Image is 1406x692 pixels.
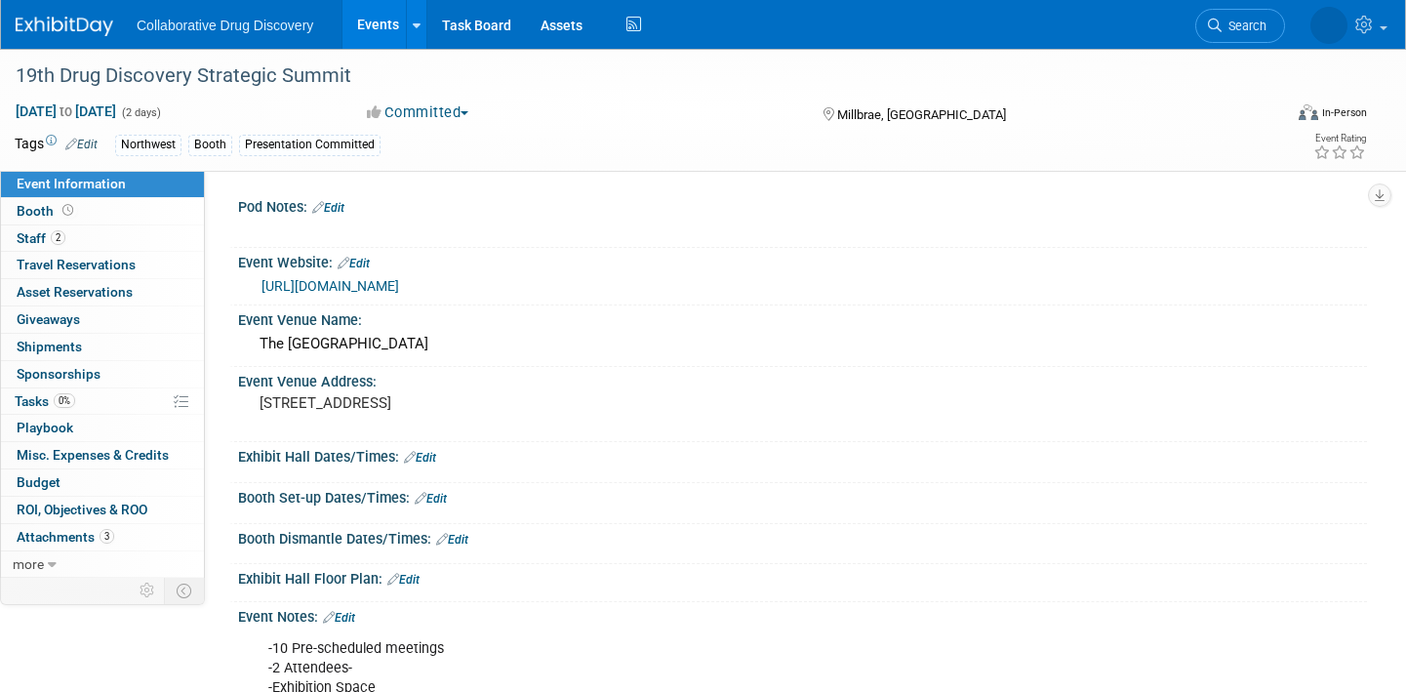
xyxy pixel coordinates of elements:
div: Northwest [115,135,181,155]
div: Event Venue Name: [238,305,1367,330]
a: Travel Reservations [1,252,204,278]
a: Budget [1,469,204,496]
div: Pod Notes: [238,192,1367,218]
div: Presentation Committed [239,135,381,155]
span: 2 [51,230,65,245]
a: Giveaways [1,306,204,333]
span: Event Information [17,176,126,191]
a: Staff2 [1,225,204,252]
a: more [1,551,204,578]
a: [URL][DOMAIN_NAME] [261,278,399,294]
span: 0% [54,393,75,408]
img: ExhibitDay [16,17,113,36]
span: Collaborative Drug Discovery [137,18,313,33]
div: Event Rating [1313,134,1366,143]
span: to [57,103,75,119]
img: Format-Inperson.png [1299,104,1318,120]
td: Personalize Event Tab Strip [131,578,165,603]
span: Misc. Expenses & Credits [17,447,169,463]
pre: [STREET_ADDRESS] [260,394,687,412]
a: Asset Reservations [1,279,204,305]
span: Tasks [15,393,75,409]
span: ROI, Objectives & ROO [17,502,147,517]
span: Travel Reservations [17,257,136,272]
span: 3 [100,529,114,544]
a: Edit [338,257,370,270]
div: Booth Set-up Dates/Times: [238,483,1367,509]
div: Event Website: [238,248,1367,273]
div: Exhibit Hall Floor Plan: [238,564,1367,590]
span: Booth [17,203,77,219]
div: Booth Dismantle Dates/Times: [238,524,1367,550]
a: Edit [312,201,344,215]
div: Event Venue Address: [238,367,1367,391]
button: Committed [360,102,476,123]
a: Edit [415,492,447,506]
div: Booth [188,135,232,155]
a: Sponsorships [1,361,204,387]
div: Event Notes: [238,602,1367,628]
img: Carly Hutner [1310,7,1347,44]
span: Budget [17,474,60,490]
a: ROI, Objectives & ROO [1,497,204,523]
span: more [13,556,44,572]
span: Giveaways [17,311,80,327]
a: Shipments [1,334,204,360]
span: Sponsorships [17,366,100,382]
a: Attachments3 [1,524,204,550]
a: Misc. Expenses & Credits [1,442,204,468]
a: Booth [1,198,204,224]
td: Toggle Event Tabs [165,578,205,603]
span: Millbrae, [GEOGRAPHIC_DATA] [837,107,1006,122]
a: Edit [404,451,436,465]
a: Tasks0% [1,388,204,415]
td: Tags [15,134,98,156]
a: Edit [323,611,355,625]
span: Booth not reserved yet [59,203,77,218]
a: Search [1195,9,1285,43]
div: In-Person [1321,105,1367,120]
a: Edit [65,138,98,151]
a: Playbook [1,415,204,441]
a: Edit [387,573,420,587]
a: Event Information [1,171,204,197]
div: Exhibit Hall Dates/Times: [238,442,1367,468]
span: Asset Reservations [17,284,133,300]
span: Playbook [17,420,73,435]
a: Edit [436,533,468,547]
span: [DATE] [DATE] [15,102,117,120]
span: Shipments [17,339,82,354]
span: Attachments [17,529,114,545]
div: The [GEOGRAPHIC_DATA] [253,329,1352,359]
span: Staff [17,230,65,246]
div: 19th Drug Discovery Strategic Summit [9,59,1252,94]
div: Event Format [1166,102,1367,131]
span: (2 days) [120,106,161,119]
span: Search [1222,19,1266,33]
